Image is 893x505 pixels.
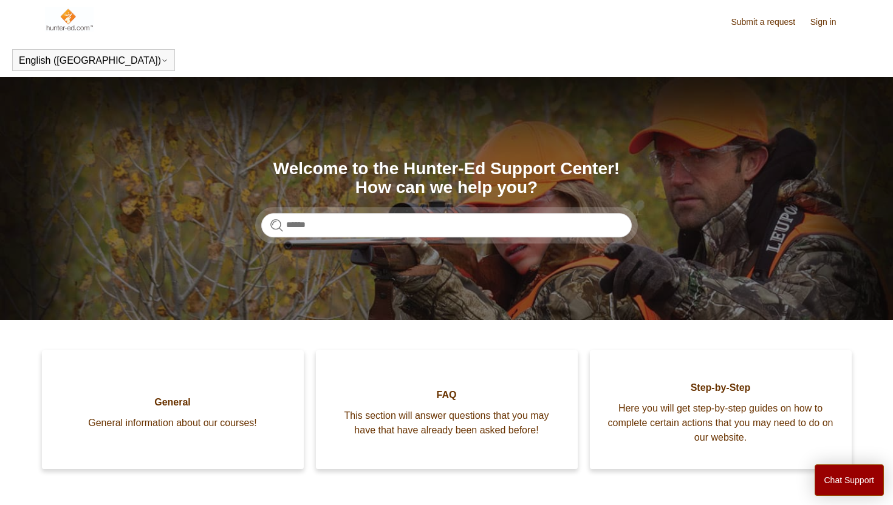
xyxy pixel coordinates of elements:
[316,350,578,469] a: FAQ This section will answer questions that you may have that have already been asked before!
[608,401,833,445] span: Here you will get step-by-step guides on how to complete certain actions that you may need to do ...
[815,464,884,496] button: Chat Support
[590,350,852,469] a: Step-by-Step Here you will get step-by-step guides on how to complete certain actions that you ma...
[731,16,807,29] a: Submit a request
[608,381,833,395] span: Step-by-Step
[45,7,94,32] img: Hunter-Ed Help Center home page
[810,16,849,29] a: Sign in
[42,350,304,469] a: General General information about our courses!
[261,213,632,237] input: Search
[334,388,559,402] span: FAQ
[334,408,559,438] span: This section will answer questions that you may have that have already been asked before!
[60,395,286,410] span: General
[60,416,286,430] span: General information about our courses!
[19,55,168,66] button: English ([GEOGRAPHIC_DATA])
[261,160,632,197] h1: Welcome to the Hunter-Ed Support Center! How can we help you?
